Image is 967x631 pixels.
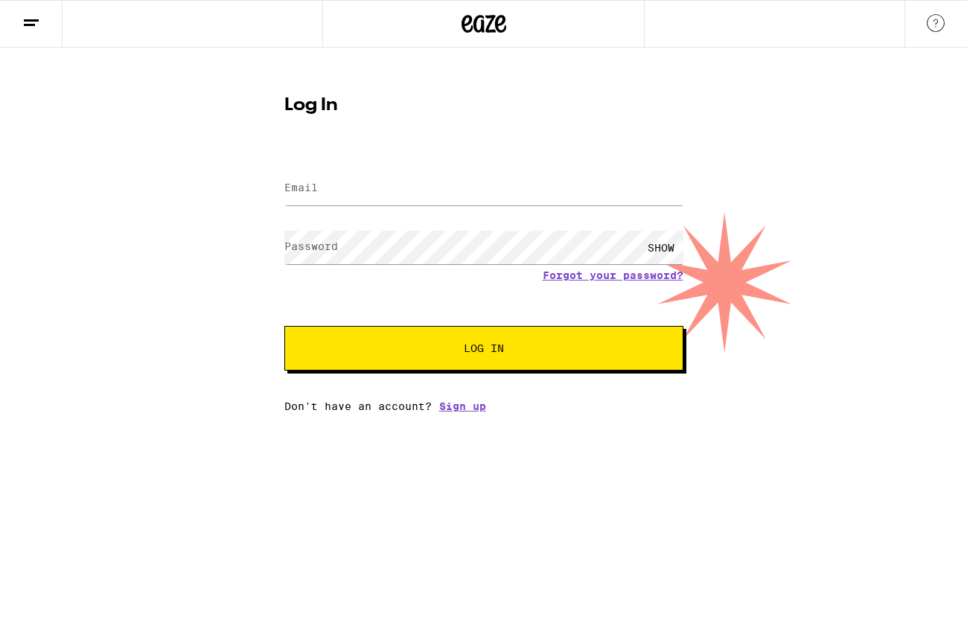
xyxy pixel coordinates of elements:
[639,231,683,264] div: SHOW
[464,343,504,353] span: Log In
[284,326,683,371] button: Log In
[284,97,683,115] h1: Log In
[284,172,683,205] input: Email
[284,240,338,252] label: Password
[439,400,486,412] a: Sign up
[284,182,318,193] label: Email
[543,269,683,281] a: Forgot your password?
[284,400,683,412] div: Don't have an account?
